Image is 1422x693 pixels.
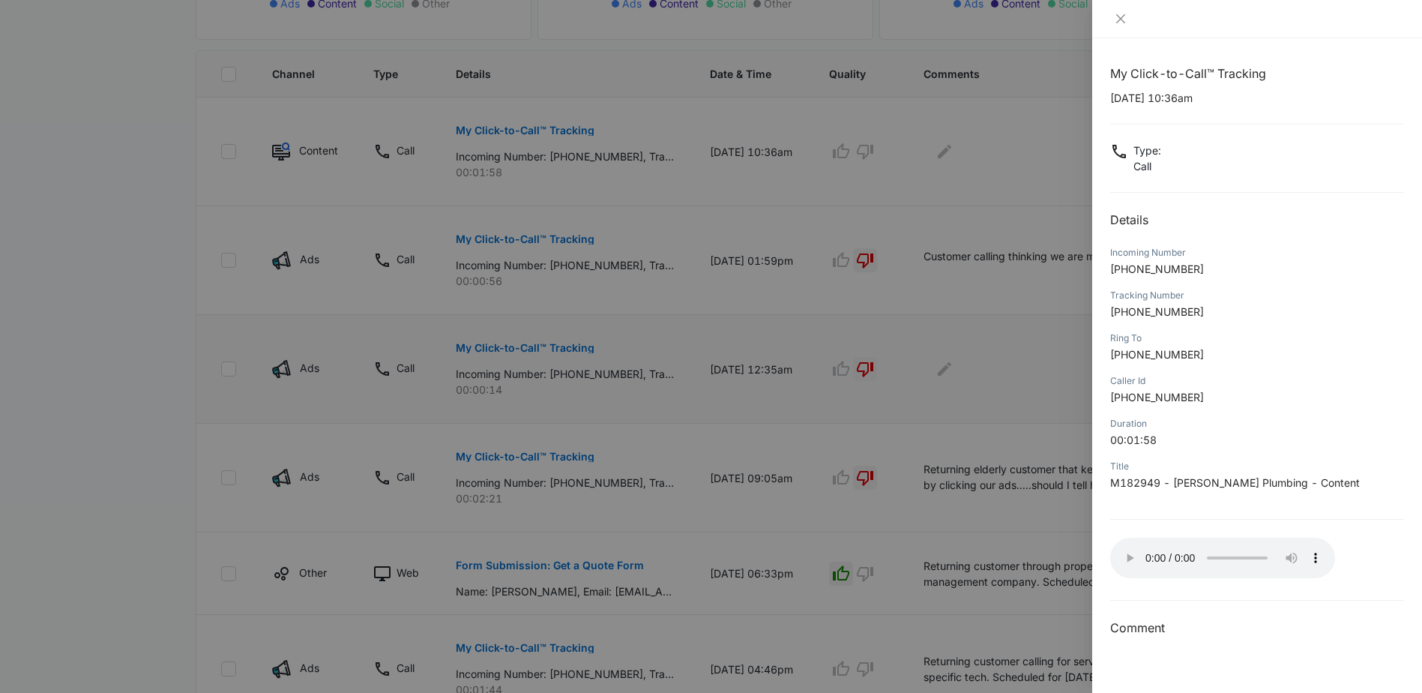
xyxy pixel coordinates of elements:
[1110,391,1204,403] span: [PHONE_NUMBER]
[1110,64,1404,82] h1: My Click-to-Call™ Tracking
[1110,12,1131,25] button: Close
[1110,246,1404,259] div: Incoming Number
[1110,305,1204,318] span: [PHONE_NUMBER]
[1110,476,1360,489] span: M182949 - [PERSON_NAME] Plumbing - Content
[1133,158,1161,174] p: Call
[1115,13,1127,25] span: close
[1110,619,1404,637] h3: Comment
[1110,538,1335,578] audio: Your browser does not support the audio tag.
[1110,289,1404,302] div: Tracking Number
[1110,331,1404,345] div: Ring To
[1110,374,1404,388] div: Caller Id
[1110,211,1404,229] h2: Details
[1110,348,1204,361] span: [PHONE_NUMBER]
[1110,460,1404,473] div: Title
[1110,262,1204,275] span: [PHONE_NUMBER]
[1110,90,1404,106] p: [DATE] 10:36am
[1110,433,1157,446] span: 00:01:58
[1110,417,1404,430] div: Duration
[1133,142,1161,158] p: Type :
